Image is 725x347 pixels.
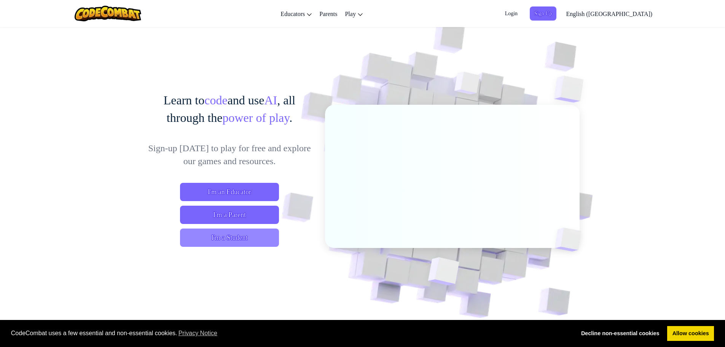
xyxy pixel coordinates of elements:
a: English ([GEOGRAPHIC_DATA]) [562,3,656,24]
span: English ([GEOGRAPHIC_DATA]) [566,11,652,17]
span: CodeCombat uses a few essential and non-essential cookies. [11,328,570,339]
span: Educators [280,11,305,17]
button: Login [500,6,522,21]
span: code [204,93,227,107]
a: I'm a Parent [180,206,279,224]
img: Overlap cubes [440,57,495,114]
button: I'm a Student [180,229,279,247]
span: power of play [223,111,290,125]
img: Overlap cubes [409,241,477,304]
img: Overlap cubes [542,212,599,267]
button: Sign Up [530,6,556,21]
a: Educators [277,3,315,24]
a: I'm an Educator [180,183,279,201]
span: AI [265,93,277,107]
img: Overlap cubes [539,57,605,122]
p: Sign-up [DATE] to play for free and explore our games and resources. [146,142,314,168]
span: . [289,111,292,125]
span: and use [228,93,265,107]
a: deny cookies [576,326,664,341]
span: Learn to [164,93,205,107]
span: Play [345,11,355,17]
a: learn more about cookies [177,328,219,339]
a: allow cookies [667,326,714,341]
img: CodeCombat logo [75,6,141,21]
a: Play [341,3,366,24]
a: Parents [315,3,341,24]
